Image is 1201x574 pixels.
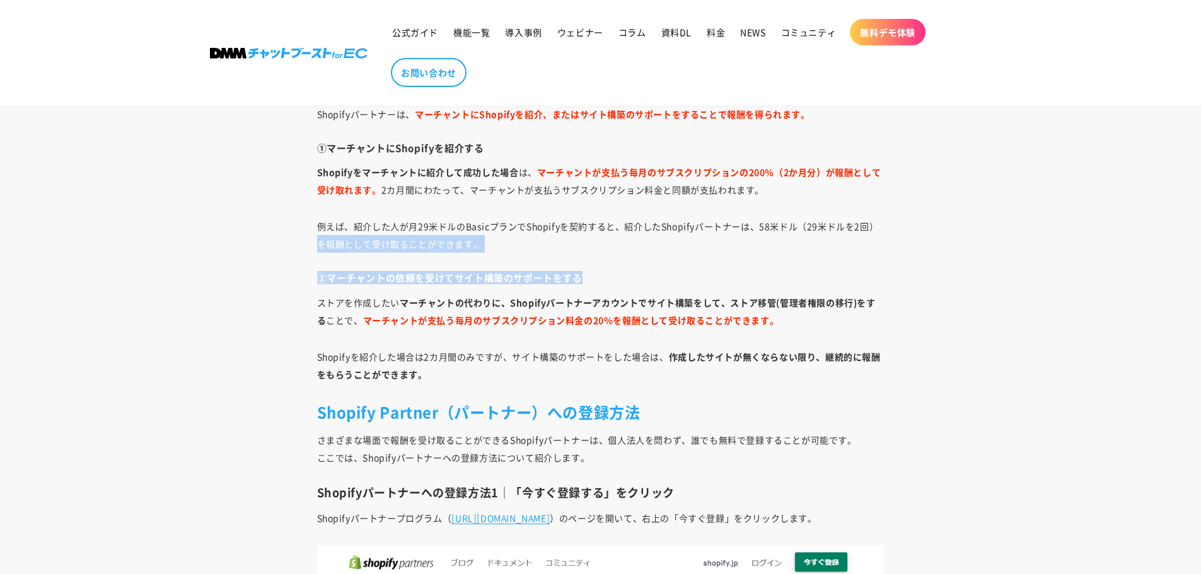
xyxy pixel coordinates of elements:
[317,166,519,178] strong: Shopifyをマーチャントに紹介して成功した場合
[317,142,885,154] h4: ①マーチャントにShopifyを紹介する
[781,26,837,38] span: コミュニティ
[401,67,456,78] span: お問い合わせ
[391,58,467,87] a: お問い合わせ
[317,512,452,524] span: Shopifyパートナープログラム（
[654,19,699,45] a: 資料DL
[860,26,915,38] span: 無料デモ体験
[317,402,885,422] h2: Shopify Partner（パートナー）への登録方法
[497,19,549,45] a: 導入事例
[550,19,611,45] a: ウェビナー
[446,19,497,45] a: 機能一覧
[618,26,646,38] span: コラム
[317,217,885,253] p: 例えば、紹介した人が月29米ドルのBasicプランでShopifyを契約すると、紹介したShopifyパートナーは、58米ドル（29米ドルを2回）を報酬として受け取ることができます。
[850,19,925,45] a: 無料デモ体験
[611,19,654,45] a: コラム
[774,19,844,45] a: コミュニティ
[317,166,881,196] strong: マーチャントが支払う毎月のサブスクリプションの200％（2か月分）が報酬として受け取れます。
[317,272,885,284] h4: ②マーチャントの依頼を受けてサイト構築のサポートをする
[453,26,490,38] span: 機能一覧
[557,26,603,38] span: ウェビナー
[317,350,881,381] strong: 作成したサイトが無くならない限り、継続的に報酬をもらうことができます。
[317,485,885,500] h3: Shopifyパートナーへの登録方法1｜「今すぐ登録する」をクリック
[317,348,885,383] p: Shopifyを紹介した場合は2カ月間のみですが、サイト構築のサポートをした場合は、
[550,512,816,524] span: ）のページを開いて、右上の「今すぐ登録」をクリックします。
[317,296,876,326] strong: マーチャントの代わりに、Shopifyパートナーアカウントでサイト構築をして、ストア移管(管理者権限の移行)をする
[317,294,885,329] p: ストアを作成したい ことで、
[210,48,368,59] img: 株式会社DMM Boost
[707,26,725,38] span: 料金
[385,19,446,45] a: 公式ガイド
[661,26,692,38] span: 資料DL
[392,26,438,38] span: 公式ガイド
[451,512,550,524] a: [URL][DOMAIN_NAME]
[317,431,885,466] p: さまざまな場面で報酬を受け取ることができるShopifyパートナーは、個人法人を問わず、誰でも無料で登録することが可能です。 ここでは、Shopifyパートナーへの登録方法について紹介します。
[740,26,765,38] span: NEWS
[415,108,810,120] strong: マーチャントにShopifyを紹介、またはサイト構築のサポートをすることで報酬を得られます。
[699,19,733,45] a: 料金
[733,19,773,45] a: NEWS
[505,26,542,38] span: 導入事例
[363,314,779,326] strong: マーチャントが支払う毎月のサブスクリプション料金の20％を報酬として受け取ることができます。
[317,163,885,198] p: は、 2カ月間にわたって、マーチャントが支払うサブスクリプション料金と同額が支払われます。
